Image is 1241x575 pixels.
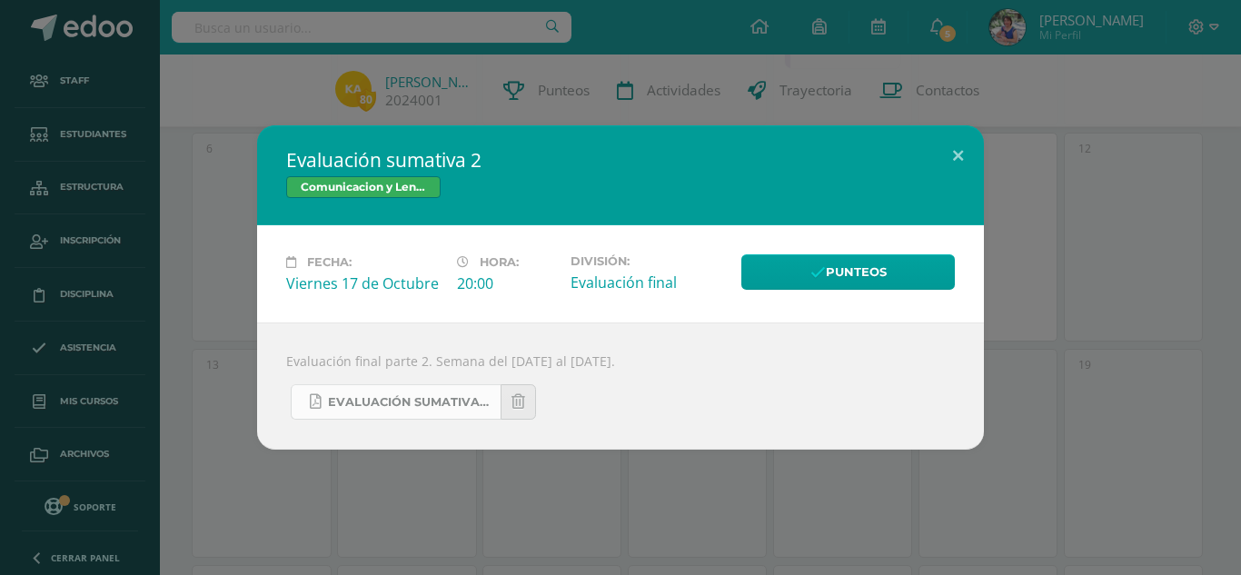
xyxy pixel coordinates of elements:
[286,176,441,198] a: Comunicacion y Lenguaje
[932,125,984,187] button: Close (Esc)
[457,273,556,293] div: 20:00
[480,255,519,269] span: Hora:
[741,254,955,290] a: Punteos
[571,254,727,268] label: División:
[286,273,442,293] div: Viernes 17 de Octubre
[257,322,984,450] div: Evaluación final parte 2. Semana del [DATE] al [DATE].
[286,147,955,173] h2: Evaluación sumativa 2
[328,395,491,410] span: EVALUACIÓN SUMATIVA PARTE 2.pdf
[307,255,352,269] span: Fecha:
[571,273,727,292] div: Evaluación final
[291,384,501,420] a: EVALUACIÓN SUMATIVA PARTE 2.pdf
